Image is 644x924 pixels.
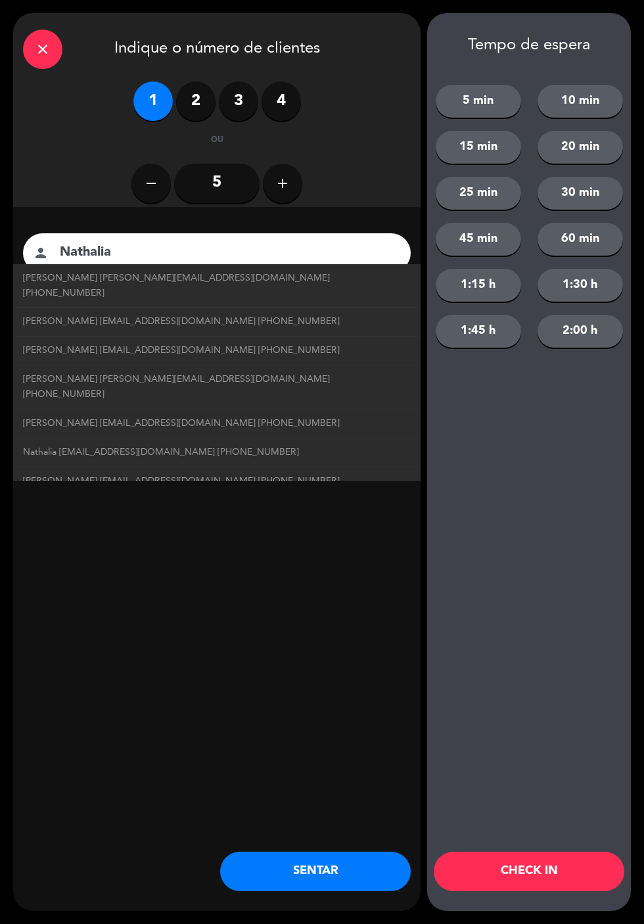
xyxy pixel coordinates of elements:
[196,134,239,147] div: ou
[23,271,411,301] span: [PERSON_NAME] [PERSON_NAME][EMAIL_ADDRESS][DOMAIN_NAME] [PHONE_NUMBER]
[220,852,411,891] button: SENTAR
[436,177,521,210] button: 25 min
[436,269,521,302] button: 1:15 h
[23,445,299,460] span: Nathalia [EMAIL_ADDRESS][DOMAIN_NAME] [PHONE_NUMBER]
[131,164,171,203] button: remove
[13,13,421,81] div: Indique o número de clientes
[58,241,394,264] input: nome do cliente
[538,223,623,256] button: 60 min
[23,416,340,431] span: [PERSON_NAME] [EMAIL_ADDRESS][DOMAIN_NAME] [PHONE_NUMBER]
[436,315,521,348] button: 1:45 h
[538,85,623,118] button: 10 min
[23,343,340,358] span: [PERSON_NAME] [EMAIL_ADDRESS][DOMAIN_NAME] [PHONE_NUMBER]
[263,164,302,203] button: add
[133,81,173,121] label: 1
[262,81,301,121] label: 4
[436,223,521,256] button: 45 min
[219,81,258,121] label: 3
[35,41,51,57] i: close
[538,131,623,164] button: 20 min
[275,175,290,191] i: add
[436,85,521,118] button: 5 min
[538,177,623,210] button: 30 min
[427,36,631,55] div: Tempo de espera
[538,269,623,302] button: 1:30 h
[176,81,216,121] label: 2
[23,474,340,489] span: [PERSON_NAME] [EMAIL_ADDRESS][DOMAIN_NAME] [PHONE_NUMBER]
[436,131,521,164] button: 15 min
[23,372,411,402] span: [PERSON_NAME] [PERSON_NAME][EMAIL_ADDRESS][DOMAIN_NAME] [PHONE_NUMBER]
[33,245,49,261] i: person
[434,852,624,891] button: CHECK IN
[143,175,159,191] i: remove
[538,315,623,348] button: 2:00 h
[23,314,340,329] span: [PERSON_NAME] [EMAIL_ADDRESS][DOMAIN_NAME] [PHONE_NUMBER]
